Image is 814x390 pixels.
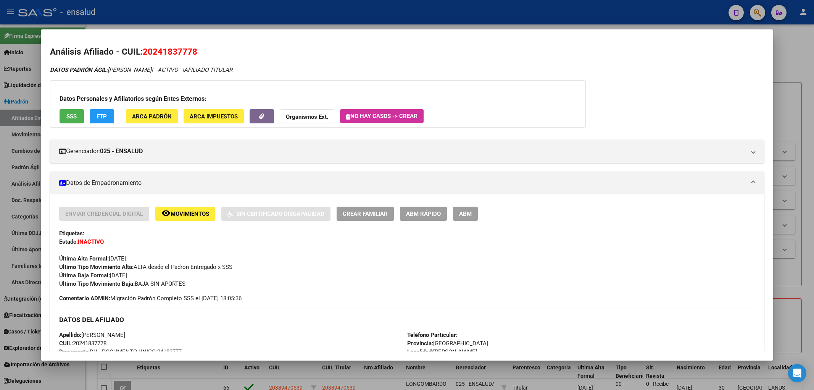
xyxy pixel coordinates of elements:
span: [PERSON_NAME] [50,66,152,73]
h3: Datos Personales y Afiliatorios según Entes Externos: [60,94,576,104]
span: No hay casos -> Crear [346,113,417,120]
span: Migración Padrón Completo SSS el [DATE] 18:05:36 [59,294,242,303]
h2: Análisis Afiliado - CUIL: [50,45,764,58]
strong: DATOS PADRÓN ÁGIL: [50,66,108,73]
span: FTP [97,113,107,120]
span: ALTA desde el Padrón Entregado x SSS [59,264,232,270]
strong: Ultimo Tipo Movimiento Alta: [59,264,134,270]
span: 20241837778 [143,47,197,57]
h3: DATOS DEL AFILIADO [59,316,755,324]
mat-icon: remove_red_eye [161,209,171,218]
strong: INACTIVO [78,238,104,245]
button: ABM [453,207,478,221]
strong: Comentario ADMIN: [59,295,110,302]
span: 20241837778 [59,340,106,347]
mat-panel-title: Gerenciador: [59,147,746,156]
mat-expansion-panel-header: Datos de Empadronamiento [50,172,764,194]
button: FTP [90,109,114,123]
span: [PERSON_NAME] [59,332,125,338]
span: Movimientos [171,210,209,217]
span: SSS [66,113,77,120]
button: Movimientos [155,207,215,221]
button: Enviar Credencial Digital [59,207,149,221]
strong: Apellido: [59,332,81,338]
mat-expansion-panel-header: Gerenciador:025 - ENSALUD [50,140,764,163]
span: DU - DOCUMENTO UNICO 24183777 [59,348,182,355]
strong: Ultimo Tipo Movimiento Baja: [59,280,135,287]
strong: 025 - ENSALUD [100,147,143,156]
span: [PERSON_NAME] [407,348,477,355]
mat-panel-title: Datos de Empadronamiento [59,178,746,188]
span: ARCA Padrón [132,113,172,120]
strong: Teléfono Particular: [407,332,458,338]
span: ABM Rápido [406,210,441,217]
span: [DATE] [59,272,127,279]
span: Sin Certificado Discapacidad [236,210,324,217]
strong: Documento: [59,348,90,355]
strong: Organismos Ext. [286,113,328,120]
span: AFILIADO TITULAR [184,66,232,73]
span: Crear Familiar [343,210,388,217]
button: Sin Certificado Discapacidad [221,207,330,221]
strong: Localidad: [407,348,433,355]
button: No hay casos -> Crear [340,109,424,123]
span: [DATE] [59,255,126,262]
i: | ACTIVO | [50,66,232,73]
button: Organismos Ext. [280,109,334,123]
span: BAJA SIN APORTES [59,280,185,287]
button: ABM Rápido [400,207,447,221]
strong: Estado: [59,238,78,245]
span: ARCA Impuestos [190,113,238,120]
strong: Última Alta Formal: [59,255,109,262]
strong: Etiquetas: [59,230,84,237]
span: [GEOGRAPHIC_DATA] [407,340,488,347]
div: Open Intercom Messenger [788,364,806,382]
strong: CUIL: [59,340,73,347]
button: SSS [60,109,84,123]
button: ARCA Padrón [126,109,178,123]
button: ARCA Impuestos [184,109,244,123]
strong: Última Baja Formal: [59,272,110,279]
span: ABM [459,210,472,217]
strong: Provincia: [407,340,433,347]
span: Enviar Credencial Digital [65,210,143,217]
button: Crear Familiar [337,207,394,221]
